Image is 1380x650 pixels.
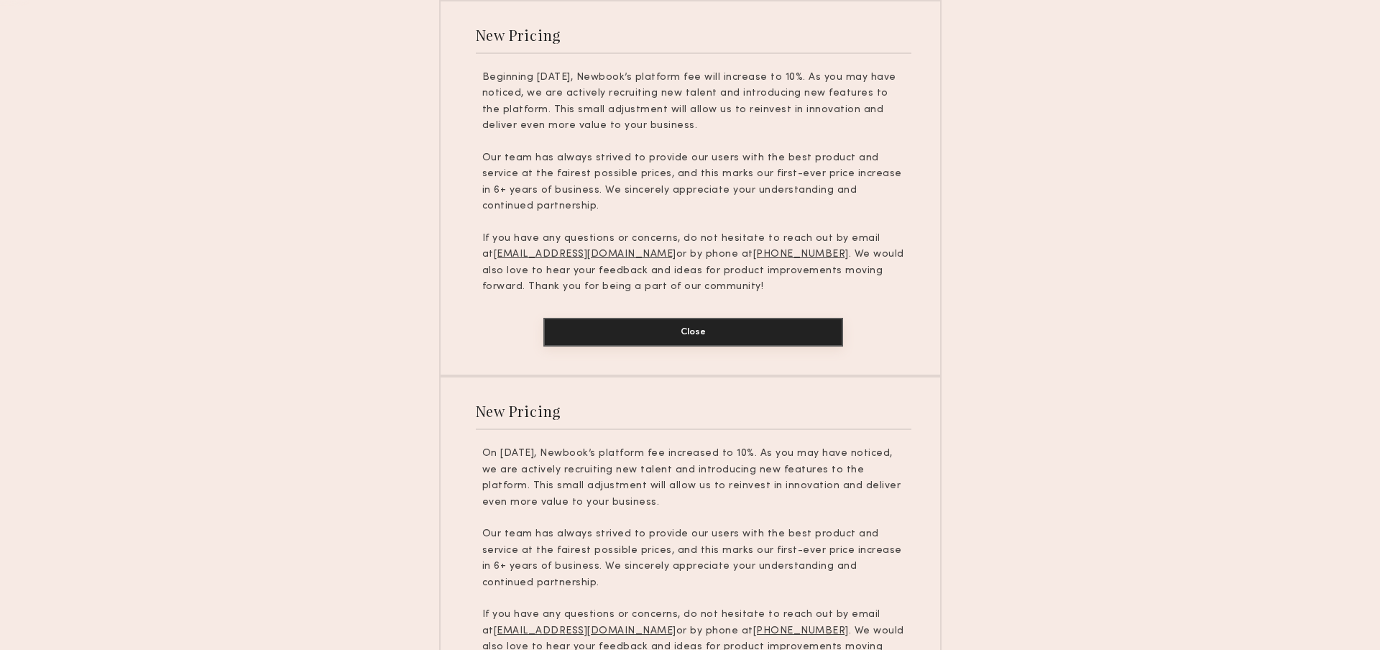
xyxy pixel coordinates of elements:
[482,446,905,511] p: On [DATE], Newbook’s platform fee increased to 10%. As you may have noticed, we are actively recr...
[482,231,905,296] p: If you have any questions or concerns, do not hesitate to reach out by email at or by phone at . ...
[494,250,676,259] u: [EMAIL_ADDRESS][DOMAIN_NAME]
[476,401,561,421] div: New Pricing
[494,626,676,636] u: [EMAIL_ADDRESS][DOMAIN_NAME]
[482,70,905,134] p: Beginning [DATE], Newbook’s platform fee will increase to 10%. As you may have noticed, we are ac...
[476,25,561,45] div: New Pricing
[482,150,905,215] p: Our team has always strived to provide our users with the best product and service at the fairest...
[753,626,849,636] u: [PHONE_NUMBER]
[482,526,905,591] p: Our team has always strived to provide our users with the best product and service at the fairest...
[543,318,843,347] button: Close
[753,250,849,259] u: [PHONE_NUMBER]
